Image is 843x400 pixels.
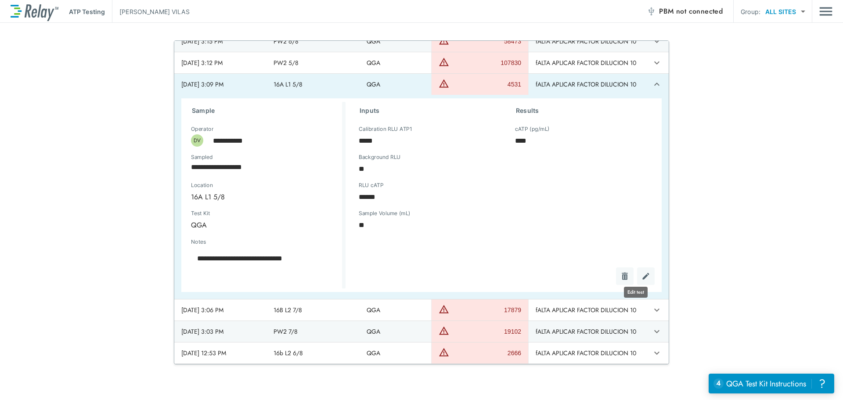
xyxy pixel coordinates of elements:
[267,74,360,95] td: 16A L1 5/8
[649,324,664,339] button: expand row
[676,6,723,16] span: not connected
[181,306,259,314] div: [DATE] 3:06 PM
[185,188,333,205] div: 16A L1 5/8
[192,105,342,116] h3: Sample
[191,210,258,216] label: Test Kit
[359,182,383,188] label: RLU cATP
[528,299,638,321] td: fALTA APLICAR FACTOR DILUCION 10
[649,346,664,360] button: expand row
[528,342,638,364] td: fALTA APLICAR FACTOR DILUCION 10
[819,3,832,20] button: Main menu
[451,80,521,89] div: 4531
[819,3,832,20] img: Drawer Icon
[359,154,400,160] label: Background RLU
[191,134,203,147] div: DV
[516,105,651,116] h3: Results
[528,74,638,95] td: fALTA APLICAR FACTOR DILUCION 10
[359,210,411,216] label: Sample Volume (mL)
[528,31,638,52] td: fALTA APLICAR FACTOR DILUCION 10
[267,342,360,364] td: 16b L2 6/8
[439,304,449,314] img: Warning
[191,154,213,160] label: Sampled
[267,321,360,342] td: PW2 7/8
[649,55,664,70] button: expand row
[11,2,58,21] img: LuminUltra Relay
[181,327,259,336] div: [DATE] 3:03 PM
[360,31,431,52] td: QGA
[439,325,449,336] img: Warning
[181,80,259,89] div: [DATE] 3:09 PM
[360,321,431,342] td: QGA
[649,303,664,317] button: expand row
[185,216,274,234] div: QGA
[528,321,638,342] td: fALTA APLICAR FACTOR DILUCION 10
[647,7,656,16] img: Offline Icon
[451,327,521,336] div: 19102
[659,5,723,18] span: PBM
[439,78,449,89] img: Warning
[528,52,638,73] td: fALTA APLICAR FACTOR DILUCION 10
[360,105,495,116] h3: Inputs
[119,7,190,16] p: [PERSON_NAME] VILAS
[267,52,360,73] td: PW2 5/8
[181,37,259,46] div: [DATE] 3:15 PM
[624,287,648,298] div: Edit test
[360,74,431,95] td: QGA
[451,349,521,357] div: 2666
[515,126,550,132] label: cATP (pg/mL)
[439,347,449,357] img: Warning
[360,52,431,73] td: QGA
[69,7,105,16] p: ATP Testing
[181,349,259,357] div: [DATE] 12:53 PM
[741,7,760,16] p: Group:
[359,126,412,132] label: Calibration RLU ATP1
[620,272,629,281] img: Delete
[181,58,259,67] div: [DATE] 3:12 PM
[649,34,664,49] button: expand row
[185,158,327,176] input: Choose date, selected date is Aug 14, 2025
[191,182,303,188] label: Location
[649,77,664,92] button: expand row
[616,267,634,285] button: Delete
[451,37,521,46] div: 58473
[451,58,521,67] div: 107830
[709,374,834,393] iframe: Resource center
[267,31,360,52] td: PW2 6/8
[267,299,360,321] td: 16B L2 7/8
[191,239,206,245] label: Notes
[641,272,650,281] img: Edit test
[637,267,655,285] button: Edit test
[439,57,449,67] img: Warning
[451,306,521,314] div: 17879
[191,126,213,132] label: Operator
[360,299,431,321] td: QGA
[360,342,431,364] td: QGA
[643,3,726,20] button: PBM not connected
